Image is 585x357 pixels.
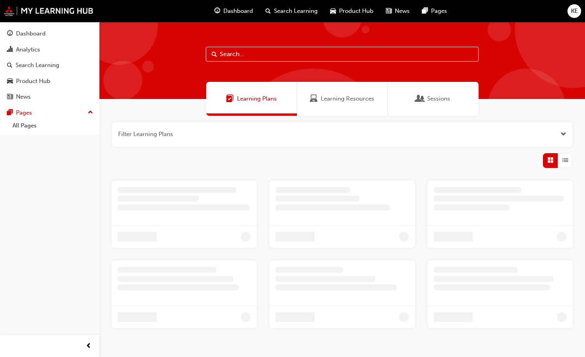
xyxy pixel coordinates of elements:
span: Learning Plans [226,94,234,103]
span: News [395,7,410,16]
span: up-icon [88,108,93,118]
div: Dashboard [16,29,46,38]
a: News [3,90,96,104]
a: Dashboard [3,27,96,41]
span: Learning Resources [310,94,318,103]
button: DashboardAnalyticsSearch LearningProduct HubNews [3,25,96,106]
span: search-icon [265,6,271,16]
a: news-iconNews [380,3,416,19]
span: Learning Resources [321,94,374,103]
span: news-icon [386,6,392,16]
span: car-icon [7,78,13,85]
div: Product Hub [16,77,50,86]
button: KE [567,4,581,18]
a: Learning ResourcesLearning Resources [297,82,388,116]
button: Pages [3,106,96,120]
span: Search Learning [274,7,318,16]
span: Pages [431,7,447,16]
div: News [16,92,31,101]
div: Analytics [16,45,40,54]
a: guage-iconDashboard [208,3,259,19]
span: news-icon [7,94,13,101]
div: Pages [16,108,32,117]
span: guage-icon [214,6,220,16]
span: Dashboard [223,7,253,16]
span: search-icon [7,62,12,69]
span: chart-icon [7,46,13,53]
a: Product Hub [3,74,96,88]
span: car-icon [330,6,336,16]
a: Search Learning [3,58,96,72]
span: Product Hub [339,7,373,16]
span: KE [571,7,578,16]
a: search-iconSearch Learning [259,3,324,19]
span: pages-icon [422,6,428,16]
span: Search [212,50,217,59]
a: Learning PlansLearning Plans [206,82,297,116]
input: Search... [206,47,479,62]
div: Search Learning [16,61,59,70]
span: prev-icon [86,341,92,351]
a: All Pages [9,120,96,132]
a: SessionsSessions [388,82,479,116]
span: Sessions [416,94,424,103]
a: Analytics [3,42,96,57]
span: List [562,156,568,165]
span: Grid [548,156,553,165]
a: pages-iconPages [416,3,453,19]
button: Open the filter [560,130,566,139]
a: car-iconProduct Hub [324,3,380,19]
span: guage-icon [7,30,13,37]
img: mmal [4,6,94,16]
span: Sessions [427,94,450,103]
span: pages-icon [7,110,13,117]
span: Learning Plans [237,94,277,103]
